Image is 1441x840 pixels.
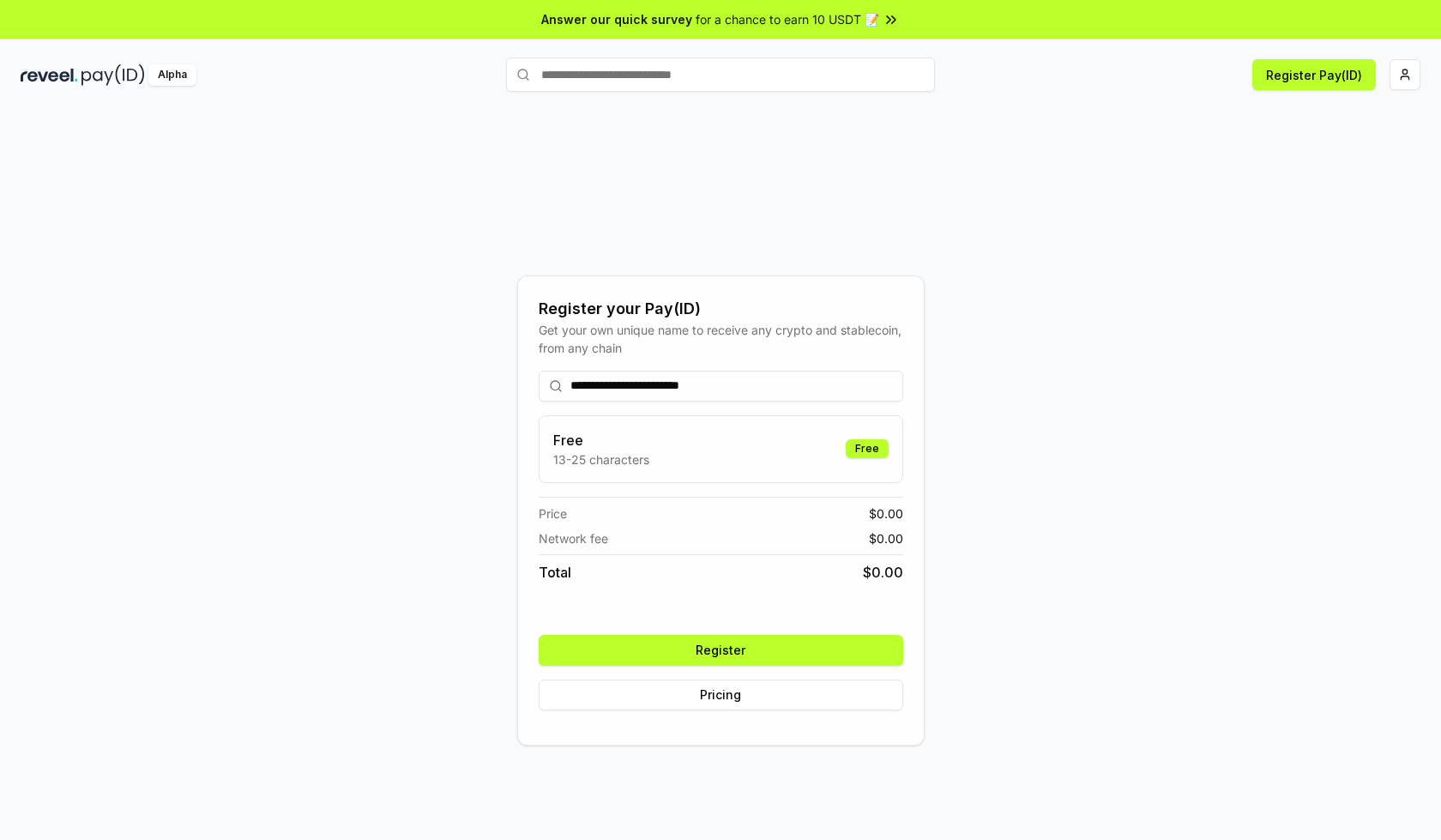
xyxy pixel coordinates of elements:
span: $ 0.00 [869,505,903,523]
span: $ 0.00 [863,562,903,583]
span: Network fee [539,529,608,547]
img: pay_id [81,64,145,86]
div: Get your own unique name to receive any crypto and stablecoin, from any chain [539,321,903,357]
img: reveel_dark [21,64,78,86]
button: Pricing [539,680,903,710]
h3: Free [553,430,649,450]
span: Price [539,505,567,523]
div: Register your Pay(ID) [539,297,903,321]
div: Free [846,439,889,458]
p: 13-25 characters [553,450,649,468]
span: Answer our quick survey [541,10,692,28]
span: for a chance to earn 10 USDT 📝 [696,10,879,28]
button: Register [539,635,903,666]
span: $ 0.00 [869,529,903,547]
span: Total [539,562,571,583]
button: Register Pay(ID) [1252,59,1376,90]
div: Alpha [148,64,196,86]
